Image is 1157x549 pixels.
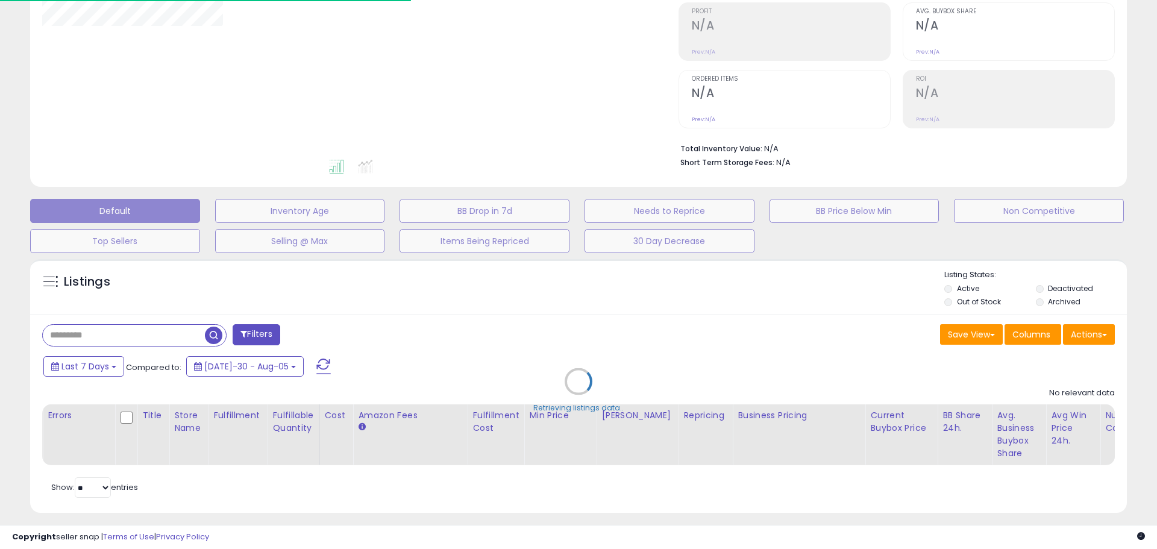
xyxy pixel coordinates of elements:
h2: N/A [916,19,1114,35]
span: N/A [776,157,791,168]
span: Profit [692,8,890,15]
button: Items Being Repriced [400,229,569,253]
h2: N/A [692,86,890,102]
h2: N/A [916,86,1114,102]
a: Terms of Use [103,531,154,542]
small: Prev: N/A [916,48,939,55]
button: Needs to Reprice [585,199,754,223]
button: 30 Day Decrease [585,229,754,253]
button: Default [30,199,200,223]
button: BB Drop in 7d [400,199,569,223]
span: Avg. Buybox Share [916,8,1114,15]
div: seller snap | | [12,532,209,543]
span: Ordered Items [692,76,890,83]
button: Top Sellers [30,229,200,253]
button: Selling @ Max [215,229,385,253]
span: ROI [916,76,1114,83]
b: Total Inventory Value: [680,143,762,154]
strong: Copyright [12,531,56,542]
li: N/A [680,140,1106,155]
small: Prev: N/A [692,48,715,55]
div: Retrieving listings data.. [533,403,624,413]
small: Prev: N/A [916,116,939,123]
a: Privacy Policy [156,531,209,542]
button: BB Price Below Min [770,199,939,223]
small: Prev: N/A [692,116,715,123]
button: Non Competitive [954,199,1124,223]
h2: N/A [692,19,890,35]
button: Inventory Age [215,199,385,223]
b: Short Term Storage Fees: [680,157,774,168]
